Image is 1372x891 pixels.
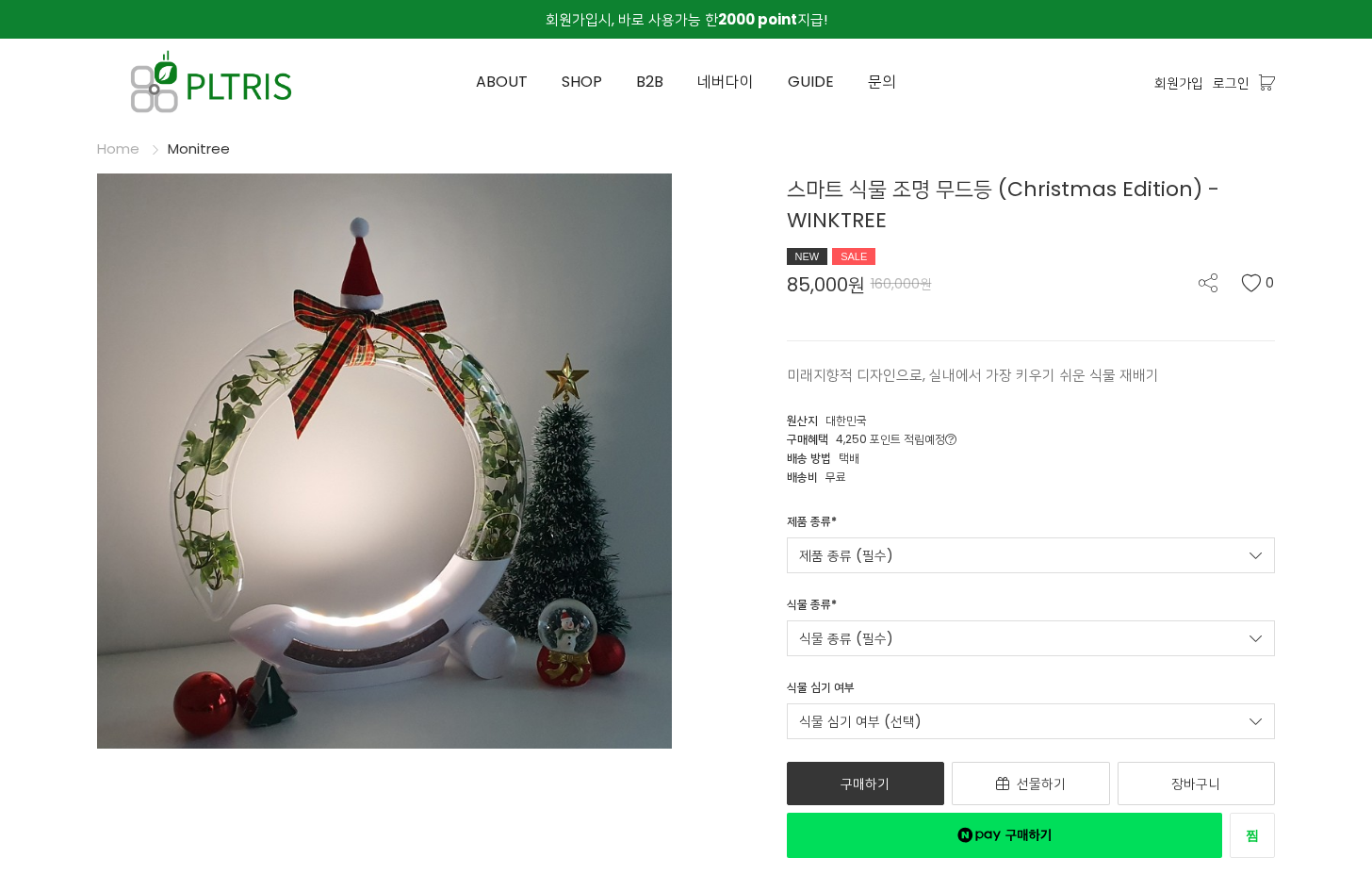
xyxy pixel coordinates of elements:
a: 새창 [1230,813,1275,858]
span: 무료 [825,469,846,485]
div: 제품 종류 [787,513,837,537]
div: 식물 심기 여부 [787,679,855,703]
span: 택배 [839,450,859,466]
a: 식물 심기 여부 (선택) [787,703,1276,739]
span: 4,250 포인트 적립예정 [836,431,956,447]
span: 85,000원 [787,275,865,294]
span: 원산지 [787,412,818,428]
a: 네버다이 [680,40,771,124]
span: B2B [636,71,663,92]
span: 선물하기 [1017,774,1066,793]
div: NEW [787,248,828,265]
a: 구매하기 [787,762,945,805]
a: ABOUT [459,40,545,124]
strong: 2000 point [718,9,797,29]
p: 미래지향적 디자인으로, 실내에서 가장 키우기 쉬운 식물 재배기 [787,364,1276,387]
a: 새창 [787,813,1223,858]
span: 대한민국 [825,412,867,428]
a: 문의 [851,40,913,124]
span: 160,000원 [871,274,932,293]
a: Home [97,139,139,158]
a: 선물하기 [952,762,1110,805]
span: 회원가입시, 바로 사용가능 한 지급! [546,9,827,29]
a: GUIDE [771,40,851,124]
span: SHOP [562,71,602,92]
button: 0 [1241,273,1275,292]
a: Monitree [168,139,230,158]
div: 식물 종류 [787,596,837,620]
a: SHOP [545,40,619,124]
span: 구매혜택 [787,431,828,447]
span: 문의 [868,71,896,92]
span: 배송 방법 [787,450,831,466]
a: 장바구니 [1118,762,1276,805]
span: ABOUT [476,71,528,92]
a: B2B [619,40,680,124]
div: SALE [832,248,875,265]
a: 식물 종류 (필수) [787,620,1276,656]
a: 회원가입 [1154,73,1203,93]
span: GUIDE [788,71,834,92]
a: 제품 종류 (필수) [787,537,1276,573]
span: 0 [1266,273,1275,292]
span: 네버다이 [697,71,754,92]
a: 로그인 [1213,73,1249,93]
div: 스마트 식물 조명 무드등 (Christmas Edition) - WINKTREE [787,173,1276,267]
span: 배송비 [787,469,818,485]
